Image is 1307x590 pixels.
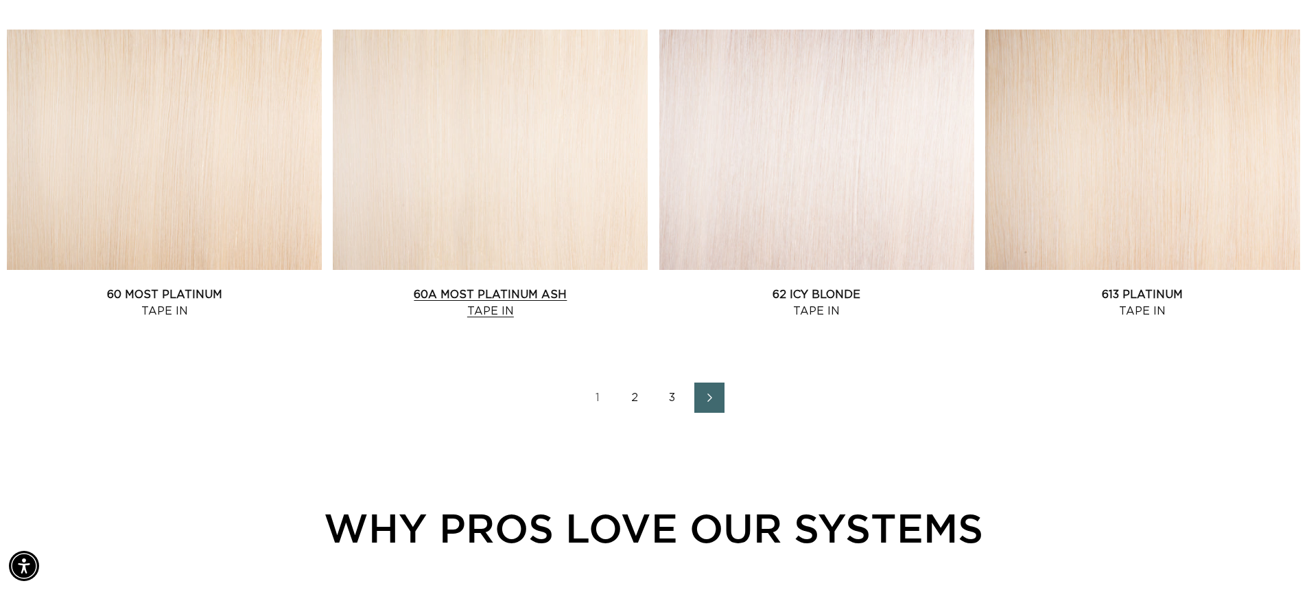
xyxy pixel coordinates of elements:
a: Page 1 [583,383,613,413]
div: Accessibility Menu [9,551,39,581]
a: 60 Most Platinum Tape In [7,286,322,319]
iframe: Chat Widget [1238,524,1307,590]
nav: Pagination [7,383,1300,413]
div: WHY PROS LOVE OUR SYSTEMS [82,498,1225,558]
a: 60A Most Platinum Ash Tape In [333,286,648,319]
a: 62 Icy Blonde Tape In [659,286,974,319]
a: Next page [694,383,725,413]
a: Page 2 [620,383,650,413]
a: Page 3 [657,383,687,413]
a: 613 Platinum Tape In [985,286,1300,319]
